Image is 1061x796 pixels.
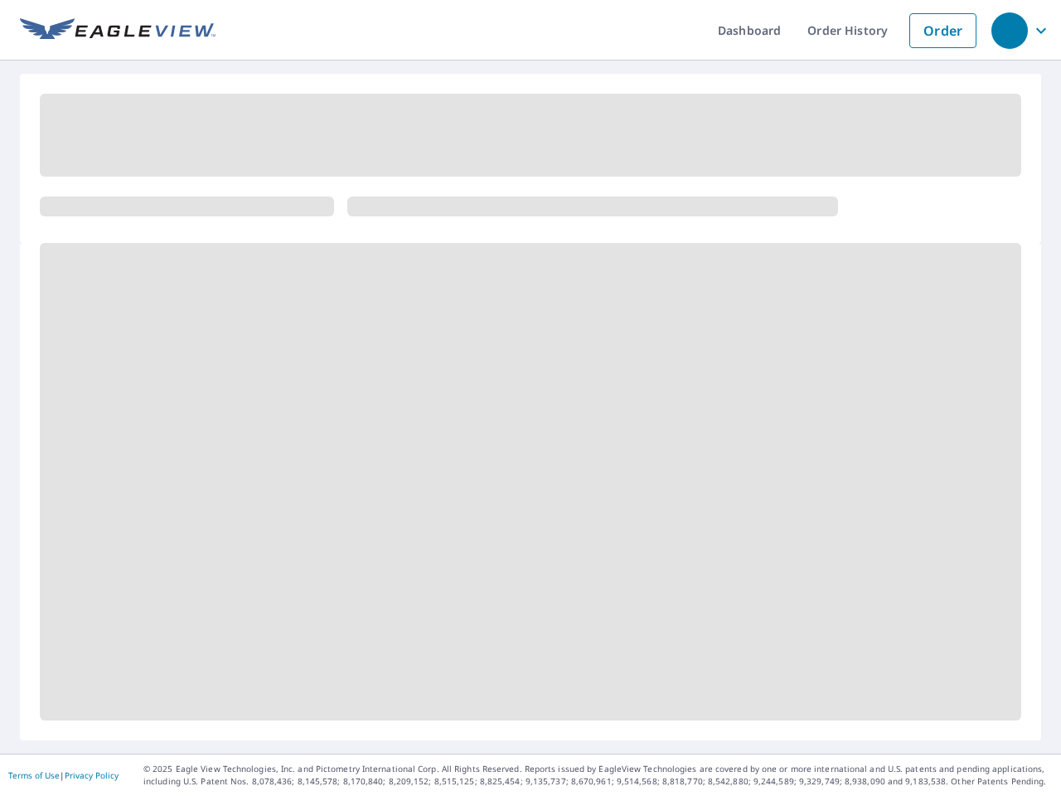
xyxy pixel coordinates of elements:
a: Privacy Policy [65,769,119,781]
p: | [8,770,119,780]
p: © 2025 Eagle View Technologies, Inc. and Pictometry International Corp. All Rights Reserved. Repo... [143,763,1053,788]
a: Order [909,13,976,48]
img: EV Logo [20,18,216,43]
a: Terms of Use [8,769,60,781]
